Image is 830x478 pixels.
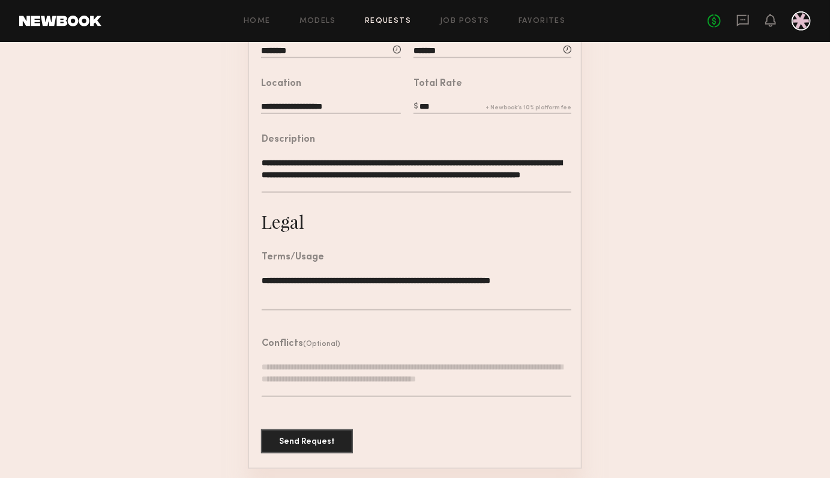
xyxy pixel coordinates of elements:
a: Requests [365,17,411,25]
header: Conflicts [262,339,340,349]
span: (Optional) [303,340,340,348]
a: Job Posts [440,17,490,25]
a: Models [299,17,336,25]
a: Favorites [519,17,566,25]
div: Description [262,135,315,145]
div: Legal [261,210,304,234]
div: Total Rate [413,79,462,89]
a: Home [244,17,271,25]
div: Terms/Usage [262,253,324,262]
button: Send Request [261,429,353,453]
div: Location [261,79,301,89]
